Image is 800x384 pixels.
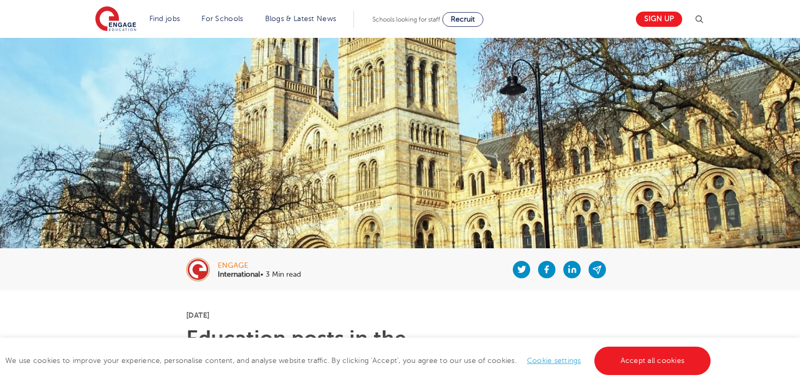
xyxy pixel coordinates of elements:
a: Recruit [442,12,483,27]
img: Engage Education [95,6,136,33]
a: Find jobs [149,15,180,23]
b: International [218,270,260,278]
div: engage [218,262,301,269]
p: [DATE] [186,311,614,319]
span: Schools looking for staff [372,16,440,23]
a: Cookie settings [527,357,581,365]
a: Blogs & Latest News [265,15,337,23]
span: We use cookies to improve your experience, personalise content, and analyse website traffic. By c... [5,357,713,365]
a: Accept all cookies [594,347,711,375]
a: For Schools [201,15,243,23]
p: • 3 Min read [218,271,301,278]
span: Recruit [451,15,475,23]
a: Sign up [636,12,682,27]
